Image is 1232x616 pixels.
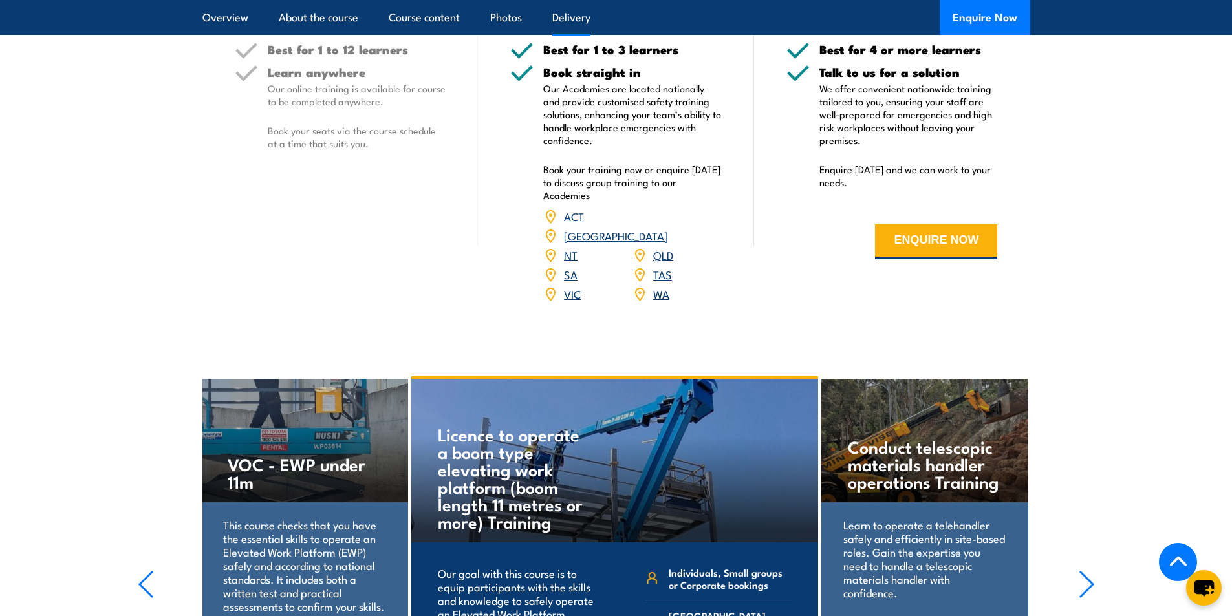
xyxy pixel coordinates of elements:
p: Learn to operate a telehandler safely and efficiently in site-based roles. Gain the expertise you... [843,518,1006,599]
h5: Best for 1 to 12 learners [268,43,446,56]
a: [GEOGRAPHIC_DATA] [564,228,668,243]
a: QLD [653,247,673,262]
button: chat-button [1186,570,1222,606]
h5: Best for 1 to 3 learners [543,43,722,56]
h5: Best for 4 or more learners [819,43,998,56]
a: NT [564,247,578,262]
a: TAS [653,266,672,282]
a: ACT [564,208,584,224]
p: Enquire [DATE] and we can work to your needs. [819,163,998,189]
h5: Book straight in [543,66,722,78]
h4: Licence to operate a boom type elevating work platform (boom length 11 metres or more) Training [438,425,590,530]
p: We offer convenient nationwide training tailored to you, ensuring your staff are well-prepared fo... [819,82,998,147]
h5: Talk to us for a solution [819,66,998,78]
a: SA [564,266,578,282]
p: Book your seats via the course schedule at a time that suits you. [268,124,446,150]
a: WA [653,286,669,301]
h5: Learn anywhere [268,66,446,78]
h4: Conduct telescopic materials handler operations Training [848,438,1001,490]
p: Book your training now or enquire [DATE] to discuss group training to our Academies [543,163,722,202]
p: Our online training is available for course to be completed anywhere. [268,82,446,108]
p: Our Academies are located nationally and provide customised safety training solutions, enhancing ... [543,82,722,147]
h4: VOC - EWP under 11m [228,455,381,490]
button: ENQUIRE NOW [875,224,997,259]
p: This course checks that you have the essential skills to operate an Elevated Work Platform (EWP) ... [223,518,385,613]
a: VIC [564,286,581,301]
span: Individuals, Small groups or Corporate bookings [669,566,792,591]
